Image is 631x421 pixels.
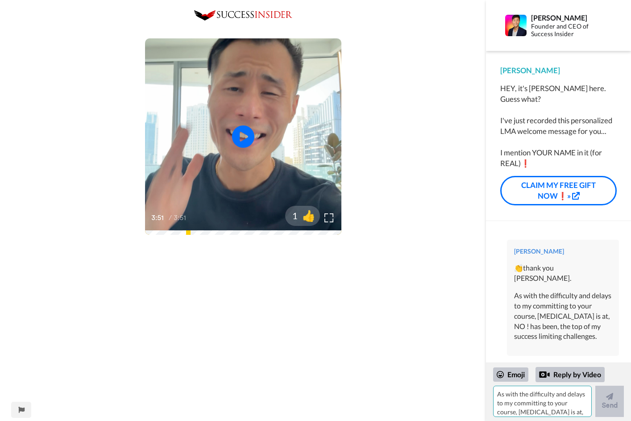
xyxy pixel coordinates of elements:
[514,263,612,283] div: 👏thank you [PERSON_NAME].
[285,206,320,226] button: 1👍
[595,386,624,417] button: Send
[500,83,617,169] div: HEY, it's [PERSON_NAME] here. Guess what? I've just recorded this personalized LMA welcome messag...
[536,367,605,382] div: Reply by Video
[285,209,298,222] span: 1
[500,65,617,76] div: [PERSON_NAME]
[539,369,550,380] div: Reply by Video
[531,23,607,38] div: Founder and CEO of Success Insider
[169,213,172,223] span: /
[493,367,528,382] div: Emoji
[194,10,292,21] img: 0c8b3de2-5a68-4eb7-92e8-72f868773395
[298,208,320,223] span: 👍
[151,213,167,223] span: 3:51
[531,13,607,22] div: [PERSON_NAME]
[505,15,527,36] img: Profile Image
[514,291,612,342] div: As with the difficulty and delays to my committing to your course, [MEDICAL_DATA] is at, NO ! has...
[500,176,617,206] a: CLAIM MY FREE GIFT NOW❗»
[174,213,189,223] span: 3:51
[514,247,612,256] div: [PERSON_NAME]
